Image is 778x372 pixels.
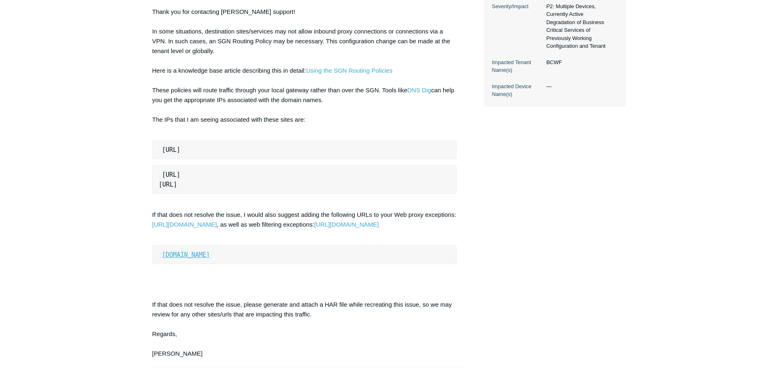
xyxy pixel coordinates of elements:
dd: P2: Multiple Devices, Currently Active Degradation of Business Critical Services of Previously Wo... [542,2,618,50]
dd: BCWF [542,58,618,67]
code: [URL] [160,146,183,154]
code: [URL] [URL] [159,171,181,189]
a: [URL][DOMAIN_NAME] [314,221,379,228]
a: Using the SGN Routing Policies [306,67,392,74]
dt: Impacted Device Name(s) [492,82,542,98]
a: [URL][DOMAIN_NAME] [152,221,217,228]
dt: Severity/Impact [492,2,542,11]
dt: Impacted Tenant Name(s) [492,58,542,74]
dd: — [542,82,618,91]
a: [DOMAIN_NAME] [162,251,210,258]
a: DNS Dig [407,87,431,94]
